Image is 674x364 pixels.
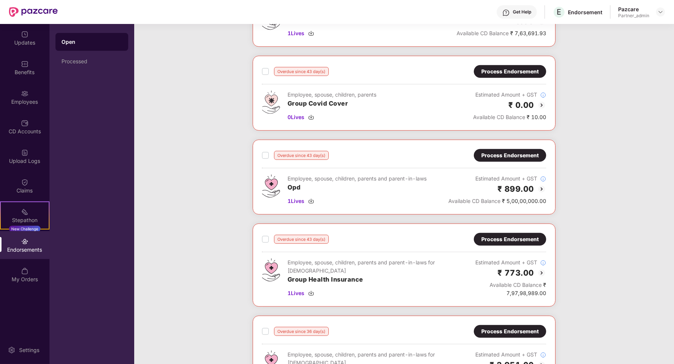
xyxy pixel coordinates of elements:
img: svg+xml;base64,PHN2ZyBpZD0iQmFjay0yMHgyMCIgeG1sbnM9Imh0dHA6Ly93d3cudzMub3JnLzIwMDAvc3ZnIiB3aWR0aD... [537,269,546,277]
div: Employee, spouse, children, parents [288,91,376,99]
div: New Challenge [9,226,40,232]
h3: Group Covid Cover [288,99,376,109]
div: Partner_admin [618,13,649,19]
span: Available CD Balance [473,114,525,120]
div: ₹ 10.00 [473,113,546,121]
div: Settings [17,346,42,354]
h2: ₹ 773.00 [497,267,534,279]
span: 1 Lives [288,289,304,297]
div: Estimated Amount + GST [462,258,546,267]
img: svg+xml;base64,PHN2ZyBpZD0iVXBkYXRlZCIgeG1sbnM9Imh0dHA6Ly93d3cudzMub3JnLzIwMDAvc3ZnIiB3aWR0aD0iMj... [21,31,28,38]
h3: Group Health Insurance [288,275,462,285]
img: svg+xml;base64,PHN2ZyBpZD0iSW5mb18tXzMyeDMyIiBkYXRhLW5hbWU9IkluZm8gLSAzMngzMiIgeG1sbnM9Imh0dHA6Ly... [540,260,546,266]
span: E [557,7,562,16]
img: svg+xml;base64,PHN2ZyBpZD0iSGVscC0zMngzMiIgeG1sbnM9Imh0dHA6Ly93d3cudzMub3JnLzIwMDAvc3ZnIiB3aWR0aD... [502,9,510,16]
h2: ₹ 0.00 [508,99,534,111]
span: 1 Lives [288,197,304,205]
h3: Opd [288,183,427,192]
div: Endorsement [568,9,602,16]
div: Process Endorsement [481,327,539,336]
img: svg+xml;base64,PHN2ZyBpZD0iRHJvcGRvd24tMzJ4MzIiIHhtbG5zPSJodHRwOi8vd3d3LnczLm9yZy8yMDAwL3N2ZyIgd2... [658,9,664,15]
img: svg+xml;base64,PHN2ZyBpZD0iRG93bmxvYWQtMzJ4MzIiIHhtbG5zPSJodHRwOi8vd3d3LnczLm9yZy8yMDAwL3N2ZyIgd2... [308,114,314,120]
span: Available CD Balance [448,198,500,204]
div: Estimated Amount + GST [462,351,546,359]
img: svg+xml;base64,PHN2ZyBpZD0iRW1wbG95ZWVzIiB4bWxucz0iaHR0cDovL3d3dy53My5vcmcvMjAwMC9zdmciIHdpZHRoPS... [21,90,28,97]
img: svg+xml;base64,PHN2ZyBpZD0iQ2xhaW0iIHhtbG5zPSJodHRwOi8vd3d3LnczLm9yZy8yMDAwL3N2ZyIgd2lkdGg9IjIwIi... [21,179,28,186]
img: svg+xml;base64,PHN2ZyB4bWxucz0iaHR0cDovL3d3dy53My5vcmcvMjAwMC9zdmciIHdpZHRoPSIyMSIgaGVpZ2h0PSIyMC... [21,208,28,216]
div: ₹ 7,63,691.93 [457,29,546,37]
img: svg+xml;base64,PHN2ZyBpZD0iSW5mb18tXzMyeDMyIiBkYXRhLW5hbWU9IkluZm8gLSAzMngzMiIgeG1sbnM9Imh0dHA6Ly... [540,352,546,358]
span: 0 Lives [288,113,304,121]
div: Get Help [513,9,531,15]
div: Process Endorsement [481,67,539,76]
img: svg+xml;base64,PHN2ZyBpZD0iTXlfT3JkZXJzIiBkYXRhLW5hbWU9Ik15IE9yZGVycyIgeG1sbnM9Imh0dHA6Ly93d3cudz... [21,267,28,275]
div: Process Endorsement [481,235,539,243]
img: svg+xml;base64,PHN2ZyBpZD0iRG93bmxvYWQtMzJ4MzIiIHhtbG5zPSJodHRwOi8vd3d3LnczLm9yZy8yMDAwL3N2ZyIgd2... [308,290,314,296]
img: svg+xml;base64,PHN2ZyBpZD0iSW5mb18tXzMyeDMyIiBkYXRhLW5hbWU9IkluZm8gLSAzMngzMiIgeG1sbnM9Imh0dHA6Ly... [540,92,546,98]
img: svg+xml;base64,PHN2ZyBpZD0iRW5kb3JzZW1lbnRzIiB4bWxucz0iaHR0cDovL3d3dy53My5vcmcvMjAwMC9zdmciIHdpZH... [21,238,28,245]
span: 1 Lives [288,29,304,37]
div: Estimated Amount + GST [473,91,546,99]
img: svg+xml;base64,PHN2ZyBpZD0iRG93bmxvYWQtMzJ4MzIiIHhtbG5zPSJodHRwOi8vd3d3LnczLm9yZy8yMDAwL3N2ZyIgd2... [308,198,314,204]
div: ₹ 5,00,00,000.00 [448,197,546,205]
div: Open [61,38,122,46]
img: svg+xml;base64,PHN2ZyBpZD0iQmVuZWZpdHMiIHhtbG5zPSJodHRwOi8vd3d3LnczLm9yZy8yMDAwL3N2ZyIgd2lkdGg9Ij... [21,60,28,68]
img: svg+xml;base64,PHN2ZyBpZD0iRG93bmxvYWQtMzJ4MzIiIHhtbG5zPSJodHRwOi8vd3d3LnczLm9yZy8yMDAwL3N2ZyIgd2... [308,30,314,36]
div: Stepathon [1,216,49,224]
h2: ₹ 899.00 [497,183,534,195]
div: Employee, spouse, children, parents and parent-in-laws for [DEMOGRAPHIC_DATA] [288,258,462,275]
span: Available CD Balance [457,30,509,36]
div: Overdue since 43 day(s) [274,67,329,76]
span: Available CD Balance [490,282,542,288]
img: svg+xml;base64,PHN2ZyBpZD0iVXBsb2FkX0xvZ3MiIGRhdGEtbmFtZT0iVXBsb2FkIExvZ3MiIHhtbG5zPSJodHRwOi8vd3... [21,149,28,157]
img: New Pazcare Logo [9,7,58,17]
div: ₹ 7,97,98,989.00 [462,281,546,297]
div: Overdue since 43 day(s) [274,151,329,160]
img: svg+xml;base64,PHN2ZyBpZD0iQmFjay0yMHgyMCIgeG1sbnM9Imh0dHA6Ly93d3cudzMub3JnLzIwMDAvc3ZnIiB3aWR0aD... [537,101,546,110]
div: Employee, spouse, children, parents and parent-in-laws [288,175,427,183]
img: svg+xml;base64,PHN2ZyB4bWxucz0iaHR0cDovL3d3dy53My5vcmcvMjAwMC9zdmciIHdpZHRoPSI0Ny43MTQiIGhlaWdodD... [262,258,280,282]
img: svg+xml;base64,PHN2ZyB4bWxucz0iaHR0cDovL3d3dy53My5vcmcvMjAwMC9zdmciIHhtbG5zOnhsaW5rPSJodHRwOi8vd3... [262,91,280,114]
div: Estimated Amount + GST [448,175,546,183]
img: svg+xml;base64,PHN2ZyBpZD0iU2V0dGluZy0yMHgyMCIgeG1sbnM9Imh0dHA6Ly93d3cudzMub3JnLzIwMDAvc3ZnIiB3aW... [8,346,15,354]
div: Pazcare [618,6,649,13]
div: Overdue since 36 day(s) [274,327,329,336]
img: svg+xml;base64,PHN2ZyBpZD0iQ0RfQWNjb3VudHMiIGRhdGEtbmFtZT0iQ0QgQWNjb3VudHMiIHhtbG5zPSJodHRwOi8vd3... [21,119,28,127]
div: Overdue since 43 day(s) [274,235,329,244]
img: svg+xml;base64,PHN2ZyBpZD0iQmFjay0yMHgyMCIgeG1sbnM9Imh0dHA6Ly93d3cudzMub3JnLzIwMDAvc3ZnIiB3aWR0aD... [537,185,546,194]
img: svg+xml;base64,PHN2ZyBpZD0iSW5mb18tXzMyeDMyIiBkYXRhLW5hbWU9IkluZm8gLSAzMngzMiIgeG1sbnM9Imh0dHA6Ly... [540,176,546,182]
div: Processed [61,58,122,64]
img: svg+xml;base64,PHN2ZyB4bWxucz0iaHR0cDovL3d3dy53My5vcmcvMjAwMC9zdmciIHdpZHRoPSI0Ny43MTQiIGhlaWdodD... [262,175,280,198]
div: Process Endorsement [481,151,539,160]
